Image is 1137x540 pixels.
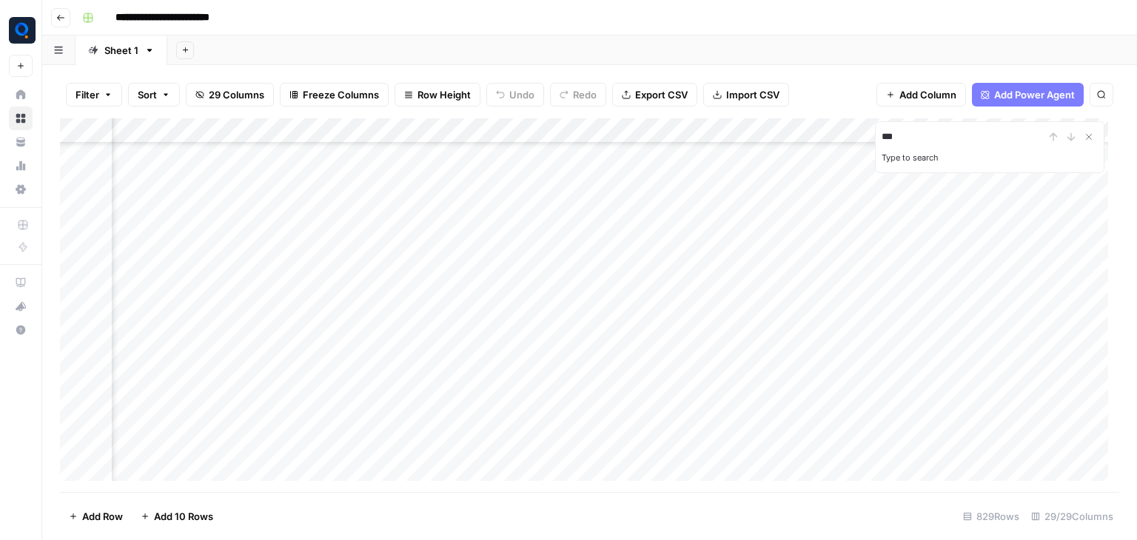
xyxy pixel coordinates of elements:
button: Sort [128,83,180,107]
button: Add Column [876,83,966,107]
span: Import CSV [726,87,779,102]
button: What's new? [9,294,33,318]
a: Usage [9,154,33,178]
button: Help + Support [9,318,33,342]
span: Sort [138,87,157,102]
img: Qubit - SEO Logo [9,17,36,44]
div: 829 Rows [957,504,1025,528]
a: Settings [9,178,33,201]
a: AirOps Academy [9,271,33,294]
span: Freeze Columns [303,87,379,102]
button: Add 10 Rows [132,504,222,528]
button: Filter [66,83,122,107]
a: Sheet 1 [76,36,167,65]
button: Undo [486,83,544,107]
span: Export CSV [635,87,688,102]
span: Redo [573,87,597,102]
button: Add Power Agent [972,83,1084,107]
button: Import CSV [703,83,789,107]
span: Add Row [82,509,123,524]
button: Export CSV [612,83,697,107]
button: Close Search [1080,128,1098,146]
button: Redo [550,83,606,107]
a: Your Data [9,130,33,154]
div: Sheet 1 [104,43,138,58]
div: What's new? [10,295,32,317]
span: Add Power Agent [994,87,1075,102]
a: Home [9,83,33,107]
div: 29/29 Columns [1025,504,1119,528]
span: Undo [509,87,534,102]
span: Add Column [899,87,956,102]
button: Workspace: Qubit - SEO [9,12,33,49]
a: Browse [9,107,33,130]
span: Filter [76,87,99,102]
button: 29 Columns [186,83,274,107]
label: Type to search [882,152,939,163]
button: Row Height [395,83,480,107]
button: Add Row [60,504,132,528]
span: Add 10 Rows [154,509,213,524]
span: 29 Columns [209,87,264,102]
button: Freeze Columns [280,83,389,107]
span: Row Height [417,87,471,102]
